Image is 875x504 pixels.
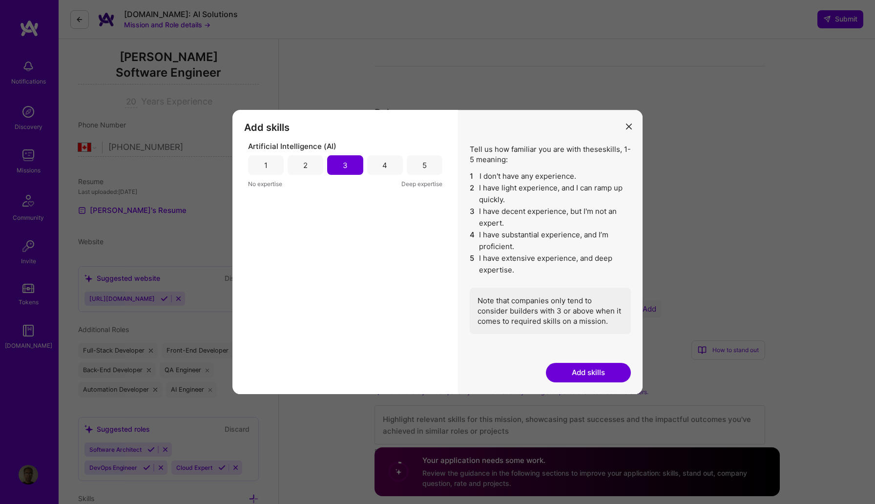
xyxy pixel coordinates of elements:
[248,141,336,151] span: Artificial Intelligence (AI)
[232,110,643,394] div: modal
[470,252,631,276] li: I have extensive experience, and deep expertise.
[382,160,387,170] div: 4
[470,252,475,276] span: 5
[248,179,282,189] span: No expertise
[470,170,476,182] span: 1
[470,144,631,334] div: Tell us how familiar you are with these skills , 1-5 meaning:
[470,206,475,229] span: 3
[470,229,475,252] span: 4
[264,160,268,170] div: 1
[470,182,475,206] span: 2
[470,170,631,182] li: I don't have any experience.
[546,363,631,382] button: Add skills
[343,160,348,170] div: 3
[422,160,427,170] div: 5
[303,160,308,170] div: 2
[401,179,442,189] span: Deep expertise
[470,229,631,252] li: I have substantial experience, and I’m proficient.
[626,124,632,129] i: icon Close
[244,122,446,133] h3: Add skills
[470,182,631,206] li: I have light experience, and I can ramp up quickly.
[470,206,631,229] li: I have decent experience, but I'm not an expert.
[470,288,631,334] div: Note that companies only tend to consider builders with 3 or above when it comes to required skil...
